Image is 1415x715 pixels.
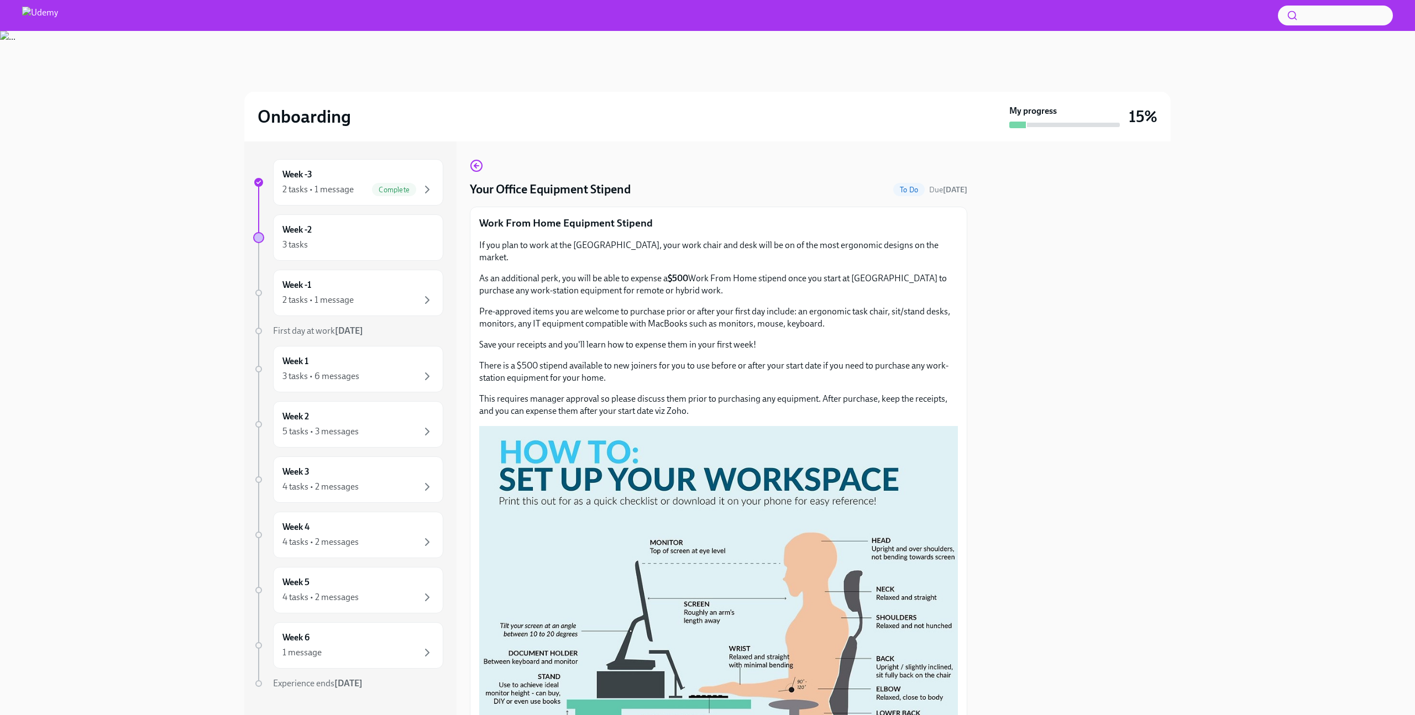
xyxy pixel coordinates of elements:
[372,186,416,194] span: Complete
[273,325,363,336] span: First day at work
[943,185,967,194] strong: [DATE]
[479,216,958,230] p: Work From Home Equipment Stipend
[929,185,967,195] span: September 22nd, 2025 10:00
[253,622,443,669] a: Week 61 message
[929,185,967,194] span: Due
[479,239,958,264] p: If you plan to work at the [GEOGRAPHIC_DATA], your work chair and desk will be on of the most erg...
[335,325,363,336] strong: [DATE]
[282,294,354,306] div: 2 tasks • 1 message
[253,456,443,503] a: Week 34 tasks • 2 messages
[668,273,688,283] strong: $500
[282,279,311,291] h6: Week -1
[253,401,443,448] a: Week 25 tasks • 3 messages
[282,425,359,438] div: 5 tasks • 3 messages
[479,272,958,297] p: As an additional perk, you will be able to expense a Work From Home stipend once you start at [GE...
[282,370,359,382] div: 3 tasks • 6 messages
[273,678,363,688] span: Experience ends
[479,393,958,417] p: This requires manager approval so please discuss them prior to purchasing any equipment. After pu...
[893,186,925,194] span: To Do
[253,270,443,316] a: Week -12 tasks • 1 message
[282,536,359,548] div: 4 tasks • 2 messages
[479,339,958,351] p: Save your receipts and you'll learn how to expense them in your first week!
[253,325,443,337] a: First day at work[DATE]
[1009,105,1057,117] strong: My progress
[479,360,958,384] p: There is a $500 stipend available to new joiners for you to use before or after your start date i...
[282,521,310,533] h6: Week 4
[282,481,359,493] div: 4 tasks • 2 messages
[22,7,58,24] img: Udemy
[282,466,310,478] h6: Week 3
[253,512,443,558] a: Week 44 tasks • 2 messages
[282,183,354,196] div: 2 tasks • 1 message
[282,646,322,659] div: 1 message
[258,106,351,128] h2: Onboarding
[253,346,443,392] a: Week 13 tasks • 6 messages
[282,632,310,644] h6: Week 6
[470,181,631,198] h4: Your Office Equipment Stipend
[1129,107,1157,127] h3: 15%
[282,576,310,588] h6: Week 5
[253,159,443,206] a: Week -32 tasks • 1 messageComplete
[282,355,308,367] h6: Week 1
[282,591,359,603] div: 4 tasks • 2 messages
[479,306,958,330] p: Pre-approved items you are welcome to purchase prior or after your first day include: an ergonomi...
[282,224,312,236] h6: Week -2
[282,169,312,181] h6: Week -3
[334,678,363,688] strong: [DATE]
[253,567,443,613] a: Week 54 tasks • 2 messages
[282,239,308,251] div: 3 tasks
[253,214,443,261] a: Week -23 tasks
[282,411,309,423] h6: Week 2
